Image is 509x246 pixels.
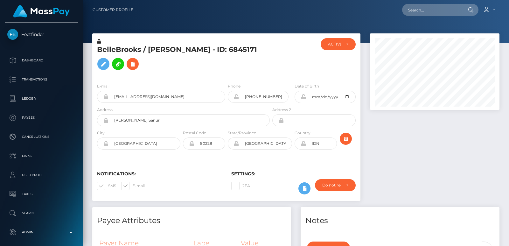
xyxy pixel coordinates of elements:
span: Feetfinder [5,32,78,37]
label: E-mail [121,182,145,190]
label: Date of Birth [295,83,319,89]
p: Transactions [7,75,75,84]
h5: BelleBrooks / [PERSON_NAME] - ID: 6845171 [97,45,266,73]
label: City [97,130,105,136]
label: Phone [228,83,241,89]
input: Search... [402,4,462,16]
h6: Notifications: [97,171,222,177]
h4: Payee Attributes [97,215,286,226]
label: SMS [97,182,116,190]
a: Customer Profile [93,3,133,17]
a: Taxes [5,186,78,202]
label: Country [295,130,310,136]
h6: Settings: [231,171,356,177]
label: 2FA [231,182,250,190]
p: Ledger [7,94,75,103]
a: User Profile [5,167,78,183]
a: Dashboard [5,53,78,68]
label: Address [97,107,113,113]
button: ACTIVE [321,38,356,50]
p: Links [7,151,75,161]
p: Search [7,208,75,218]
a: Transactions [5,72,78,88]
a: Links [5,148,78,164]
a: Cancellations [5,129,78,145]
p: Dashboard [7,56,75,65]
button: Do not require [315,179,356,191]
p: Cancellations [7,132,75,142]
a: Ledger [5,91,78,107]
p: User Profile [7,170,75,180]
label: Address 2 [272,107,291,113]
p: Payees [7,113,75,123]
img: MassPay Logo [13,5,70,18]
div: ACTIVE [328,42,341,47]
a: Admin [5,224,78,240]
a: Payees [5,110,78,126]
h4: Notes [305,215,495,226]
label: Postal Code [183,130,206,136]
p: Taxes [7,189,75,199]
img: Feetfinder [7,29,18,40]
p: Admin [7,228,75,237]
label: E-mail [97,83,109,89]
a: Search [5,205,78,221]
label: State/Province [228,130,256,136]
div: Do not require [322,183,341,188]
